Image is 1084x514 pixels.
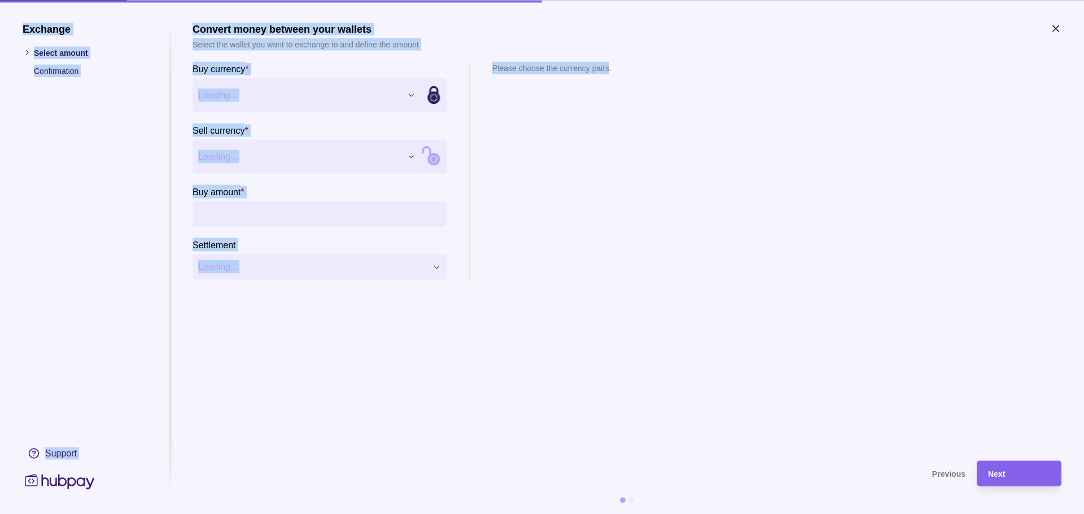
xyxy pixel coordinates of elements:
label: Sell currency [193,123,248,137]
p: Buy amount [193,187,241,196]
div: Support [45,447,77,459]
p: Select amount [34,46,147,59]
p: Please choose the currency pairs. [492,61,611,74]
label: Settlement [193,238,235,251]
label: Buy currency [193,61,249,75]
label: Buy amount [193,184,244,198]
p: Buy currency [193,64,245,73]
input: amount [221,201,441,226]
span: Next [988,469,1005,478]
p: Settlement [193,240,235,249]
span: Previous [932,469,965,478]
p: Sell currency [193,125,244,135]
h1: Exchange [23,23,147,35]
h1: Convert money between your wallets [193,23,419,35]
button: Previous [193,460,965,486]
p: Confirmation [34,64,147,77]
a: Support [23,441,147,465]
p: Select the wallet you want to exchange to and define the amount [193,38,419,50]
button: Next [977,460,1061,486]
